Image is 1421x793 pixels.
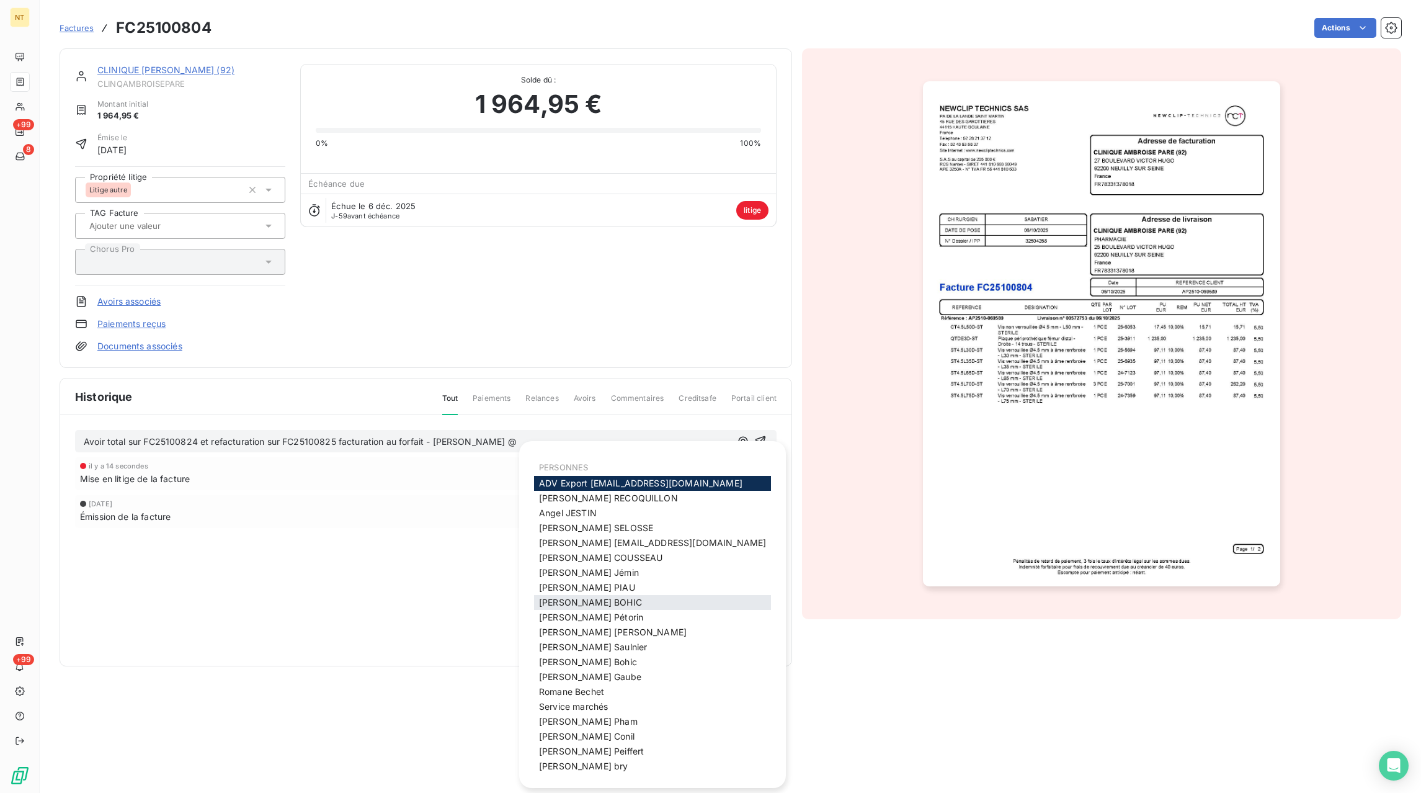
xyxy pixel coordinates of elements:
span: [PERSON_NAME] Bohic [539,656,637,667]
span: Angel JESTIN [539,508,597,518]
span: J-59 [331,212,347,220]
span: Mise en litige de la facture [80,472,190,485]
span: CLINQAMBROISEPARE [97,79,285,89]
span: [PERSON_NAME] Saulnier [539,642,647,652]
span: +99 [13,654,34,665]
span: [PERSON_NAME] SELOSSE [539,522,653,533]
a: Documents associés [97,340,182,352]
span: Creditsafe [679,393,716,414]
span: [PERSON_NAME] [EMAIL_ADDRESS][DOMAIN_NAME] [539,537,766,548]
span: Émise le [97,132,127,143]
a: CLINIQUE [PERSON_NAME] (92) [97,65,234,75]
span: 8 [23,144,34,155]
span: avant échéance [331,212,399,220]
span: Échéance due [308,179,365,189]
a: Avoirs associés [97,295,161,308]
span: [PERSON_NAME] Peiffert [539,746,644,756]
span: [PERSON_NAME] Pétorin [539,612,643,622]
span: [PERSON_NAME] PIAU [539,582,635,593]
span: Échue le 6 déc. 2025 [331,201,416,211]
span: [PERSON_NAME] BOHIC [539,597,642,607]
span: +99 [13,119,34,130]
span: Avoirs [574,393,596,414]
span: Montant initial [97,99,148,110]
span: 1 964,95 € [97,110,148,122]
a: Factures [60,22,94,34]
span: 1 964,95 € [475,86,602,123]
span: [PERSON_NAME] Conil [539,731,635,741]
span: [PERSON_NAME] Pham [539,716,638,727]
span: Solde dû : [316,74,761,86]
span: Portail client [731,393,777,414]
span: [PERSON_NAME] bry [539,761,628,771]
span: Service marchés [539,701,608,712]
span: il y a 14 secondes [89,462,148,470]
span: PERSONNES [539,462,588,472]
span: litige [736,201,768,220]
img: invoice_thumbnail [923,81,1280,586]
span: Paiements [473,393,510,414]
span: 100% [740,138,761,149]
span: [PERSON_NAME] RECOQUILLON [539,493,678,503]
span: [PERSON_NAME] COUSSEAU [539,552,662,563]
a: Paiements reçus [97,318,166,330]
span: Relances [525,393,558,414]
span: Émission de la facture [80,510,171,523]
span: 0% [316,138,328,149]
button: Actions [1314,18,1376,38]
h3: FC25100804 [116,17,212,39]
span: Commentaires [611,393,664,414]
span: Avoir total sur FC25100824 et refacturation sur FC25100825 facturation au forfait - [PERSON_NAME] @ [84,436,517,447]
img: Logo LeanPay [10,766,30,786]
span: [PERSON_NAME] [PERSON_NAME] [539,627,687,637]
span: Romane Bechet [539,686,604,697]
div: Open Intercom Messenger [1379,751,1409,781]
span: ADV Export [EMAIL_ADDRESS][DOMAIN_NAME] [539,478,742,488]
span: [DATE] [97,143,127,156]
div: NT [10,7,30,27]
span: Litige autre [89,186,127,194]
span: [PERSON_NAME] Gaube [539,671,641,682]
span: [DATE] [89,500,112,508]
span: Historique [75,388,133,405]
span: Factures [60,23,94,33]
span: [PERSON_NAME] Jémin [539,567,639,578]
span: Tout [442,393,458,415]
input: Ajouter une valeur [88,220,213,231]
